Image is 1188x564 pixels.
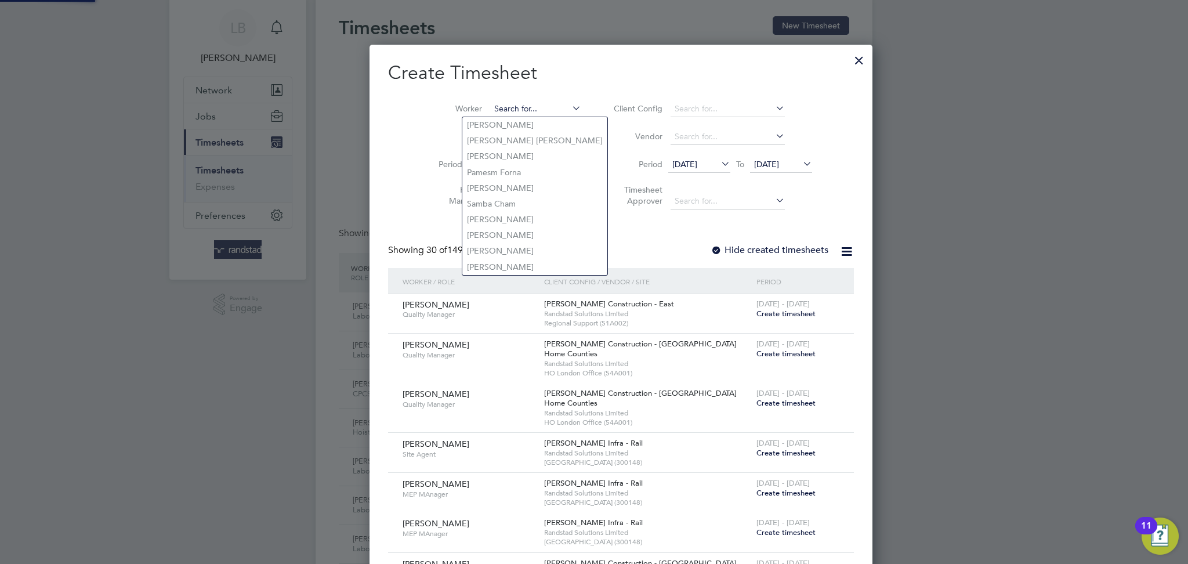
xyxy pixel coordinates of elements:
[756,478,810,488] span: [DATE] - [DATE]
[1141,526,1151,541] div: 11
[403,310,535,319] span: Quality Manager
[754,159,779,169] span: [DATE]
[544,408,751,418] span: Randstad Solutions Limited
[462,243,607,259] li: [PERSON_NAME]
[610,185,662,205] label: Timesheet Approver
[544,458,751,467] span: [GEOGRAPHIC_DATA] (300148)
[711,244,828,256] label: Hide created timesheets
[430,103,482,114] label: Worker
[544,339,737,359] span: [PERSON_NAME] Construction - [GEOGRAPHIC_DATA] Home Counties
[544,478,643,488] span: [PERSON_NAME] Infra - Rail
[544,498,751,507] span: [GEOGRAPHIC_DATA] (300148)
[756,518,810,527] span: [DATE] - [DATE]
[756,388,810,398] span: [DATE] - [DATE]
[671,129,785,145] input: Search for...
[462,133,607,149] li: [PERSON_NAME] [PERSON_NAME]
[403,439,469,449] span: [PERSON_NAME]
[462,117,607,133] li: [PERSON_NAME]
[462,227,607,243] li: [PERSON_NAME]
[462,180,607,196] li: [PERSON_NAME]
[430,185,482,205] label: Hiring Manager
[756,398,816,408] span: Create timesheet
[403,490,535,499] span: MEP MAnager
[462,259,607,275] li: [PERSON_NAME]
[430,159,482,169] label: Period Type
[610,131,662,142] label: Vendor
[544,359,751,368] span: Randstad Solutions Limited
[403,339,469,350] span: [PERSON_NAME]
[544,368,751,378] span: HO London Office (54A001)
[756,349,816,359] span: Create timesheet
[403,400,535,409] span: Quality Manager
[544,449,751,458] span: Randstad Solutions Limited
[756,299,810,309] span: [DATE] - [DATE]
[430,131,482,142] label: Site
[544,537,751,547] span: [GEOGRAPHIC_DATA] (300148)
[490,101,581,117] input: Search for...
[610,159,662,169] label: Period
[462,212,607,227] li: [PERSON_NAME]
[544,309,751,319] span: Randstad Solutions Limited
[544,388,737,408] span: [PERSON_NAME] Construction - [GEOGRAPHIC_DATA] Home Counties
[756,448,816,458] span: Create timesheet
[610,103,662,114] label: Client Config
[544,418,751,427] span: HO London Office (54A001)
[403,350,535,360] span: Quality Manager
[544,319,751,328] span: Regional Support (51A002)
[671,193,785,209] input: Search for...
[403,518,469,529] span: [PERSON_NAME]
[754,268,842,295] div: Period
[1142,518,1179,555] button: Open Resource Center, 11 new notifications
[403,389,469,399] span: [PERSON_NAME]
[756,438,810,448] span: [DATE] - [DATE]
[462,149,607,164] li: [PERSON_NAME]
[388,61,854,85] h2: Create Timesheet
[462,196,607,212] li: Samba Cham
[403,450,535,459] span: Site Agent
[756,488,816,498] span: Create timesheet
[544,438,643,448] span: [PERSON_NAME] Infra - Rail
[403,299,469,310] span: [PERSON_NAME]
[462,165,607,180] li: Pamesm Forna
[388,244,501,256] div: Showing
[544,518,643,527] span: [PERSON_NAME] Infra - Rail
[672,159,697,169] span: [DATE]
[756,527,816,537] span: Create timesheet
[756,309,816,319] span: Create timesheet
[544,489,751,498] span: Randstad Solutions Limited
[756,339,810,349] span: [DATE] - [DATE]
[426,244,447,256] span: 30 of
[426,244,499,256] span: 149 Workers
[544,528,751,537] span: Randstad Solutions Limited
[671,101,785,117] input: Search for...
[733,157,748,172] span: To
[400,268,541,295] div: Worker / Role
[544,299,674,309] span: [PERSON_NAME] Construction - East
[541,268,754,295] div: Client Config / Vendor / Site
[403,529,535,538] span: MEP MAnager
[403,479,469,489] span: [PERSON_NAME]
